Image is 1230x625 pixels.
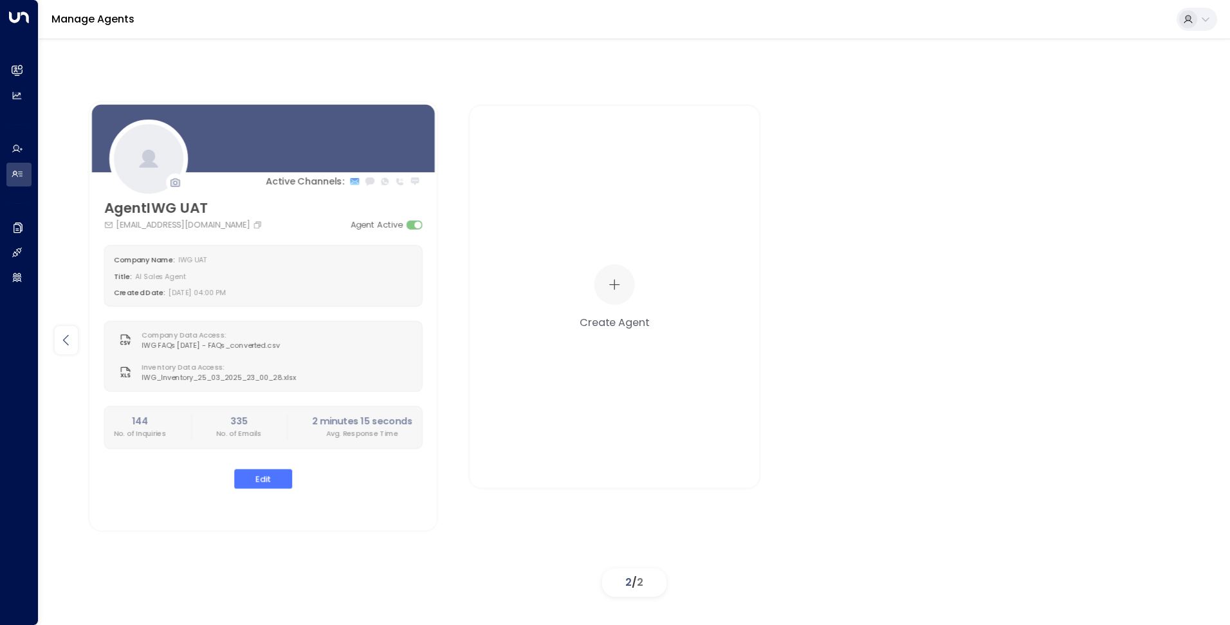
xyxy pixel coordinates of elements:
p: No. of Emails [216,428,261,439]
div: / [602,568,666,597]
button: Copy [253,220,265,229]
p: Avg. Response Time [312,428,413,439]
h2: 144 [114,415,166,429]
span: 2 [637,575,643,590]
button: Edit [234,469,292,489]
span: 2 [625,575,632,590]
p: Active Channels: [266,174,344,188]
label: Title: [114,271,132,280]
span: [DATE] 04:00 PM [169,287,225,297]
span: IWG FAQs [DATE] - FAQs_converted.csv [142,340,280,350]
h2: 335 [216,415,261,429]
label: Company Name: [114,255,175,264]
span: AI Sales Agent [135,271,185,280]
div: [EMAIL_ADDRESS][DOMAIN_NAME] [104,218,265,230]
span: IWG UAT [178,255,208,264]
span: IWG_Inventory_25_03_2025_23_00_28.xlsx [142,372,296,383]
label: Inventory Data Access: [142,362,290,372]
label: Created Date: [114,287,165,297]
h3: AgentIWG UAT [104,197,265,218]
div: Create Agent [580,314,649,329]
a: Manage Agents [51,12,134,26]
label: Company Data Access: [142,329,274,340]
p: No. of Inquiries [114,428,166,439]
label: Agent Active [351,218,403,230]
h2: 2 minutes 15 seconds [312,415,413,429]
